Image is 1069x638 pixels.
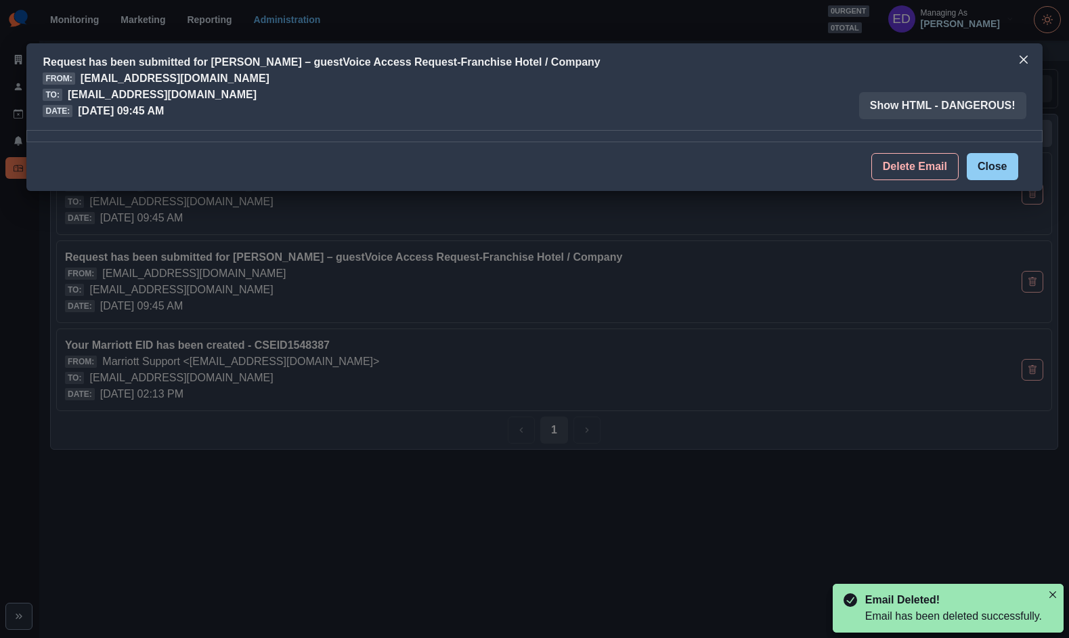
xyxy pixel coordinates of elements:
div: Email Deleted! [865,592,1037,608]
button: Close [1045,587,1061,603]
span: To: [43,89,62,101]
button: Delete Email [871,153,959,180]
button: Close [1013,49,1034,70]
span: From: [43,72,74,85]
div: Email has been deleted successfully. [865,608,1042,624]
button: Close [967,153,1018,180]
p: [EMAIL_ADDRESS][DOMAIN_NAME] [68,87,257,103]
p: [DATE] 09:45 AM [78,103,164,119]
button: Show HTML - DANGEROUS! [859,92,1026,119]
p: Request has been submitted for [PERSON_NAME] – guestVoice Access Request-Franchise Hotel / Company [43,54,600,70]
p: [EMAIL_ADDRESS][DOMAIN_NAME] [81,70,269,87]
span: Date: [43,105,72,117]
